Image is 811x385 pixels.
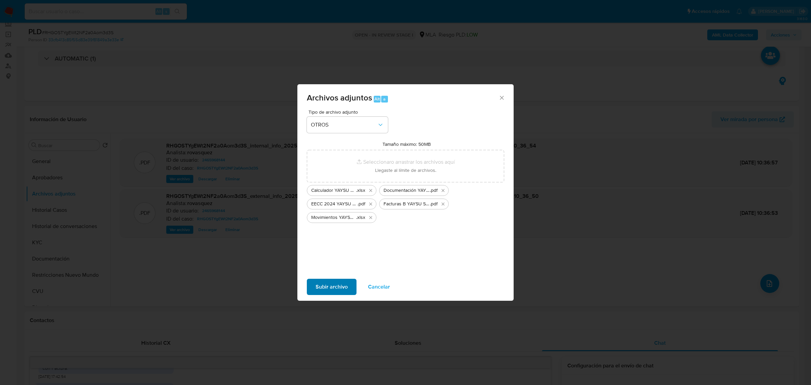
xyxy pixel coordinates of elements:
[367,186,375,195] button: Eliminar Calculador YAYSU S.A.S - User ID 2465968144.xlsx
[307,117,388,133] button: OTROS
[307,279,357,295] button: Subir archivo
[311,201,358,207] span: EECC 2024 YAYSU S.A.S - User ID 2465968144
[311,187,356,194] span: Calculador YAYSU S.A.S - User ID 2465968144
[439,186,447,195] button: Eliminar Documentación YAYSU S.A.S - User ID 2465968144.pdf
[383,141,431,147] label: Tamaño máximo: 50MB
[368,279,390,294] span: Cancelar
[311,214,356,221] span: Movimientos YAYSU S.A.S - User ID 2465968144
[430,201,438,207] span: .pdf
[498,94,505,100] button: Cerrar
[359,279,399,295] button: Cancelar
[383,96,386,102] span: a
[430,187,438,194] span: .pdf
[316,279,348,294] span: Subir archivo
[374,96,380,102] span: Alt
[367,200,375,208] button: Eliminar EECC 2024 YAYSU S.A.S - User ID 2465968144.pdf
[311,121,377,128] span: OTROS
[356,214,365,221] span: .xlsx
[384,187,430,194] span: Documentación YAYSU S.A.S - User ID 2465968144
[307,182,504,223] ul: Archivos seleccionados
[309,110,390,114] span: Tipo de archivo adjunto
[356,187,365,194] span: .xlsx
[384,201,430,207] span: Facturas B YAYSU S.A.S - User ID 2465968144
[439,200,447,208] button: Eliminar Facturas B YAYSU S.A.S - User ID 2465968144.pdf
[307,92,372,104] span: Archivos adjuntos
[367,213,375,222] button: Eliminar Movimientos YAYSU S.A.S - User ID 2465968144.xlsx
[358,201,365,207] span: .pdf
